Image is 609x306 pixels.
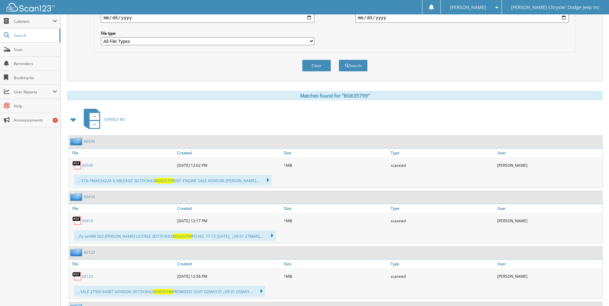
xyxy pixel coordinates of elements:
[80,107,125,132] a: SERVICE RO
[14,61,57,66] span: Reminders
[282,149,389,157] a: Size
[70,193,84,201] img: folder2.png
[173,234,192,239] span: BG635799
[72,271,82,281] img: PDF.png
[101,30,314,36] label: File type
[72,216,82,225] img: PDF.png
[155,178,174,183] span: BG635799
[72,160,82,170] img: PDF.png
[6,3,55,12] img: scan123-logo-white.svg
[14,75,57,81] span: Bookmarks
[176,270,282,283] div: [DATE] 12:56 PM
[82,163,93,168] a: 60539
[176,159,282,172] div: [DATE] 12:02 PM
[282,259,389,268] a: Size
[84,250,95,255] a: 60123
[496,204,602,213] a: User
[389,159,496,172] div: scanned
[176,149,282,157] a: Created
[389,259,496,268] a: Type
[69,259,176,268] a: File
[176,259,282,268] a: Created
[450,5,486,9] span: [PERSON_NAME]
[282,159,389,172] div: 1MB
[69,149,176,157] a: File
[14,103,57,109] span: Help
[496,159,602,172] div: [PERSON_NAME]
[74,286,265,297] div: ... SALE 27500 64087 ADVISOR: 3D73Y3HLX PROMISED 10:07 O2MAY25 |09:31 OSMAY...
[389,149,496,157] a: Type
[282,214,389,227] div: 1MB
[154,289,173,294] span: BG635799
[14,47,57,52] span: Scan
[69,204,176,213] a: File
[101,13,314,23] input: start
[84,194,95,200] a: 59410
[496,259,602,268] a: User
[339,60,368,72] button: Search
[74,230,276,241] div: ...Fe seHRR 563 [PERSON_NAME] LICENSE 3D73Y3HLX PO NO. 17:15 [DATE]_ |09:57 27MAR2...
[84,139,95,144] a: 60539
[70,248,84,256] img: folder2.png
[496,270,602,283] div: [PERSON_NAME]
[511,5,600,9] span: [PERSON_NAME] Chrysler Dodge Jeep Inc
[53,118,58,123] div: 1
[104,117,125,122] span: SERVICE RO
[302,60,331,72] button: Clear
[67,91,603,100] div: Matches found for "BG635799"
[389,270,496,283] div: scanned
[389,214,496,227] div: scanned
[82,218,93,224] a: 59410
[14,89,53,95] span: User Reports
[82,274,93,279] a: 60123
[70,137,84,145] img: folder2.png
[496,149,602,157] a: User
[282,270,389,283] div: 1MB
[282,204,389,213] a: Size
[176,214,282,227] div: [DATE] 12:17 PM
[14,117,57,123] span: Announcements
[389,204,496,213] a: Type
[14,19,53,24] span: Cabinets
[74,175,272,186] div: ...: STK: FMA63422A G MILEAGE 3D73Y3HLX EXP. ENGINE SALE ADVISOR: [PERSON_NAME]...
[176,204,282,213] a: Created
[14,33,56,38] span: Search
[496,214,602,227] div: [PERSON_NAME]
[355,13,569,23] input: end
